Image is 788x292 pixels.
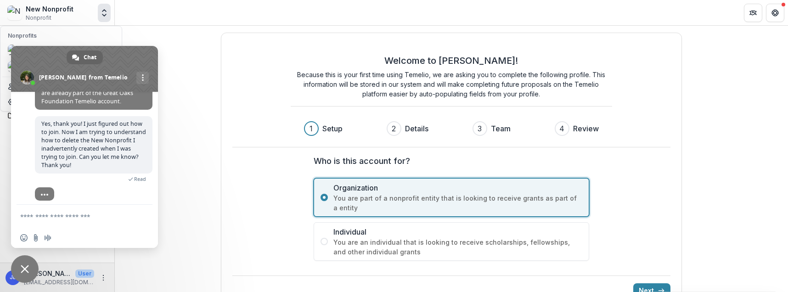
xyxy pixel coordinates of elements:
[134,176,146,182] span: Read
[333,237,582,257] span: You are an individual that is looking to receive scholarships, fellowships, and other individual ...
[310,123,313,134] div: 1
[491,123,511,134] h3: Team
[20,205,130,228] textarea: Compose your message...
[333,226,582,237] span: Individual
[333,193,582,213] span: You are part of a nonprofit entity that is looking to receive grants as part of a entity
[559,123,564,134] div: 4
[573,123,599,134] h3: Review
[405,123,428,134] h3: Details
[20,234,28,241] span: Insert an emoji
[4,108,111,123] a: Documents
[24,278,94,286] p: [EMAIL_ADDRESS][DOMAIN_NAME]
[766,4,784,22] button: Get Help
[291,70,612,99] p: Because this is your first time using Temelio, we are asking you to complete the following profil...
[322,123,343,134] h3: Setup
[98,272,109,283] button: More
[26,14,51,22] span: Nonprofit
[26,4,73,14] div: New Nonprofit
[744,4,762,22] button: Partners
[10,275,16,281] div: Jean Lombardi
[314,155,584,167] label: Who is this account for?
[32,234,39,241] span: Send a file
[392,123,396,134] div: 2
[98,4,111,22] button: Open entity switcher
[384,55,518,66] h2: Welcome to [PERSON_NAME]!
[24,269,72,278] p: [PERSON_NAME]
[11,255,39,283] a: Close chat
[304,121,599,136] div: Progress
[84,51,96,64] span: Chat
[67,51,103,64] a: Chat
[333,182,582,193] span: Organization
[478,123,482,134] div: 3
[7,6,22,20] img: New Nonprofit
[75,270,94,278] p: User
[44,234,51,241] span: Audio message
[41,120,146,169] span: Yes, thank you! I just figured out how to join. Now I am trying to understand how to delete the N...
